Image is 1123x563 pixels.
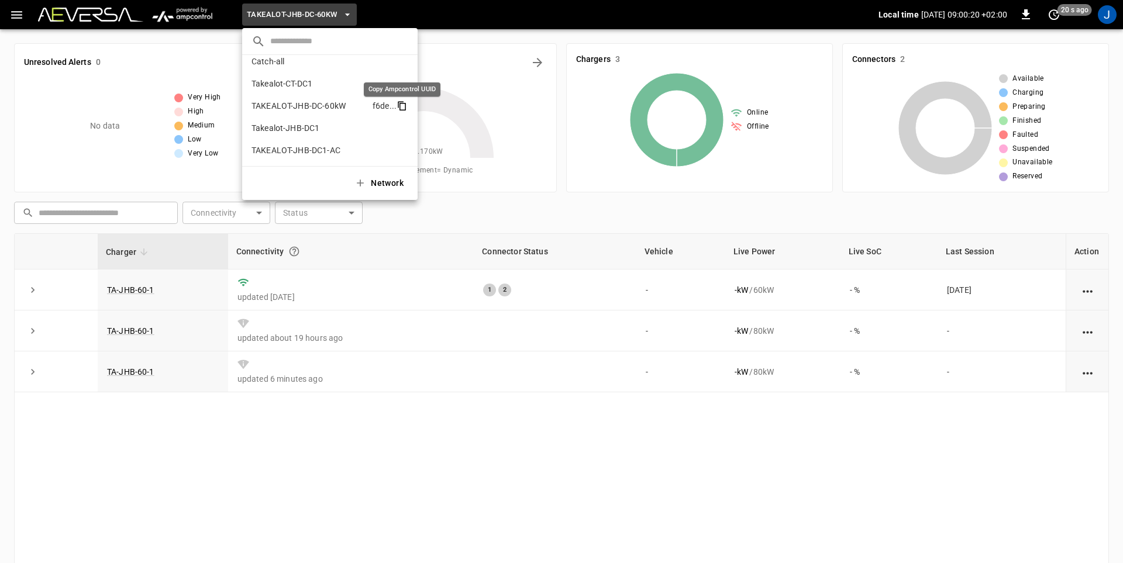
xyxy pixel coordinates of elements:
[252,122,366,134] p: Takealot-JHB-DC1
[396,99,409,113] div: copy
[347,171,413,195] button: Network
[252,78,366,89] p: Takealot-CT-DC1
[252,144,367,156] p: TAKEALOT-JHB-DC1-AC
[252,100,368,112] p: TAKEALOT-JHB-DC-60kW
[252,56,367,67] p: Catch-all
